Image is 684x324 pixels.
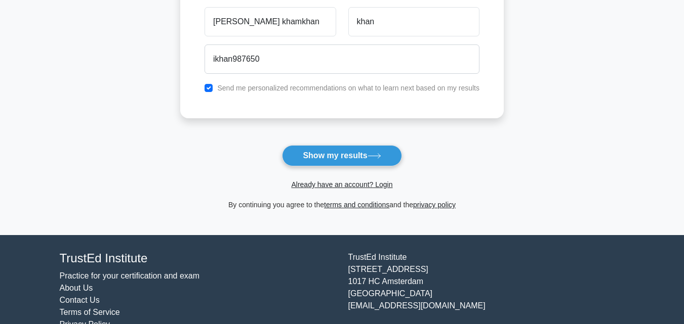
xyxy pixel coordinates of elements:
[205,44,479,74] input: Email
[174,199,510,211] div: By continuing you agree to the and the
[60,271,200,280] a: Practice for your certification and exam
[291,180,392,189] a: Already have an account? Login
[413,201,456,209] a: privacy policy
[348,7,479,36] input: Last name
[205,7,336,36] input: First name
[60,251,336,266] h4: TrustEd Institute
[217,84,479,92] label: Send me personalized recommendations on what to learn next based on my results
[60,284,93,292] a: About Us
[60,296,100,304] a: Contact Us
[60,308,120,316] a: Terms of Service
[282,145,401,166] button: Show my results
[324,201,389,209] a: terms and conditions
